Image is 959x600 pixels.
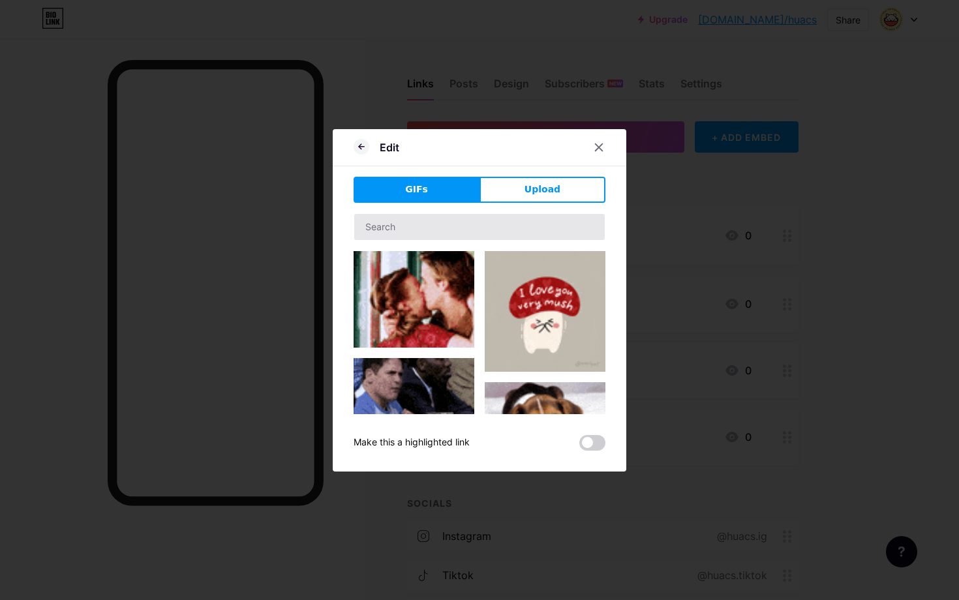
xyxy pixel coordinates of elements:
[485,251,605,372] img: Gihpy
[354,177,479,203] button: GIFs
[354,251,474,348] img: Gihpy
[479,177,605,203] button: Upload
[380,140,399,155] div: Edit
[354,435,470,451] div: Make this a highlighted link
[485,382,605,488] img: Gihpy
[525,183,560,196] span: Upload
[354,358,474,428] img: Gihpy
[405,183,428,196] span: GIFs
[354,214,605,240] input: Search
